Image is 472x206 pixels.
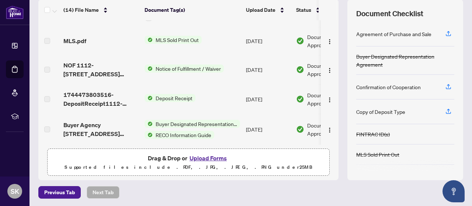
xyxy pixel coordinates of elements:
[356,150,399,158] div: MLS Sold Print Out
[187,153,229,163] button: Upload Forms
[145,64,224,73] button: Status IconNotice of Fulfillment / Waiver
[153,120,240,128] span: Buyer Designated Representation Agreement
[145,94,195,102] button: Status IconDeposit Receipt
[356,52,454,69] div: Buyer Designated Representation Agreement
[442,180,465,202] button: Open asap
[307,62,353,78] span: Document Approved
[63,6,99,14] span: (14) File Name
[44,186,75,198] span: Previous Tab
[145,36,202,44] button: Status IconMLS Sold Print Out
[296,95,304,103] img: Document Status
[243,55,293,84] td: [DATE]
[356,130,390,138] div: FINTRAC ID(s)
[243,114,293,145] td: [DATE]
[356,83,421,91] div: Confirmation of Cooperation
[327,67,333,73] img: Logo
[243,84,293,114] td: [DATE]
[145,120,240,139] button: Status IconBuyer Designated Representation AgreementStatus IconRECO Information Guide
[324,93,336,105] button: Logo
[145,36,153,44] img: Status Icon
[63,36,86,45] span: MLS.pdf
[327,97,333,103] img: Logo
[52,163,325,172] p: Supported files include .PDF, .JPG, .JPEG, .PNG under 25 MB
[246,6,275,14] span: Upload Date
[48,149,329,176] span: Drag & Drop orUpload FormsSupported files include .PDF, .JPG, .JPEG, .PNG under25MB
[148,153,229,163] span: Drag & Drop or
[243,27,293,55] td: [DATE]
[153,94,195,102] span: Deposit Receipt
[324,35,336,47] button: Logo
[153,64,224,73] span: Notice of Fulfillment / Waiver
[307,121,353,137] span: Document Approved
[296,66,304,74] img: Document Status
[153,36,202,44] span: MLS Sold Print Out
[324,123,336,135] button: Logo
[145,64,153,73] img: Status Icon
[356,8,423,19] span: Document Checklist
[63,121,139,138] span: Buyer Agency [STREET_ADDRESS][PERSON_NAME] .pdf
[11,186,19,196] span: SK
[307,91,353,107] span: Document Approved
[327,39,333,45] img: Logo
[296,6,311,14] span: Status
[87,186,119,199] button: Next Tab
[356,30,431,38] div: Agreement of Purchase and Sale
[324,64,336,76] button: Logo
[145,131,153,139] img: Status Icon
[296,37,304,45] img: Document Status
[307,33,353,49] span: Document Approved
[153,131,214,139] span: RECO Information Guide
[145,94,153,102] img: Status Icon
[356,108,405,116] div: Copy of Deposit Type
[38,186,81,199] button: Previous Tab
[6,6,24,19] img: logo
[63,90,139,108] span: 1744473803516-DepositReceipt1112-610BullockDrive.pdf
[327,127,333,133] img: Logo
[145,120,153,128] img: Status Icon
[296,125,304,133] img: Document Status
[63,61,139,78] span: NOF 1112-[STREET_ADDRESS][PERSON_NAME]pdf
